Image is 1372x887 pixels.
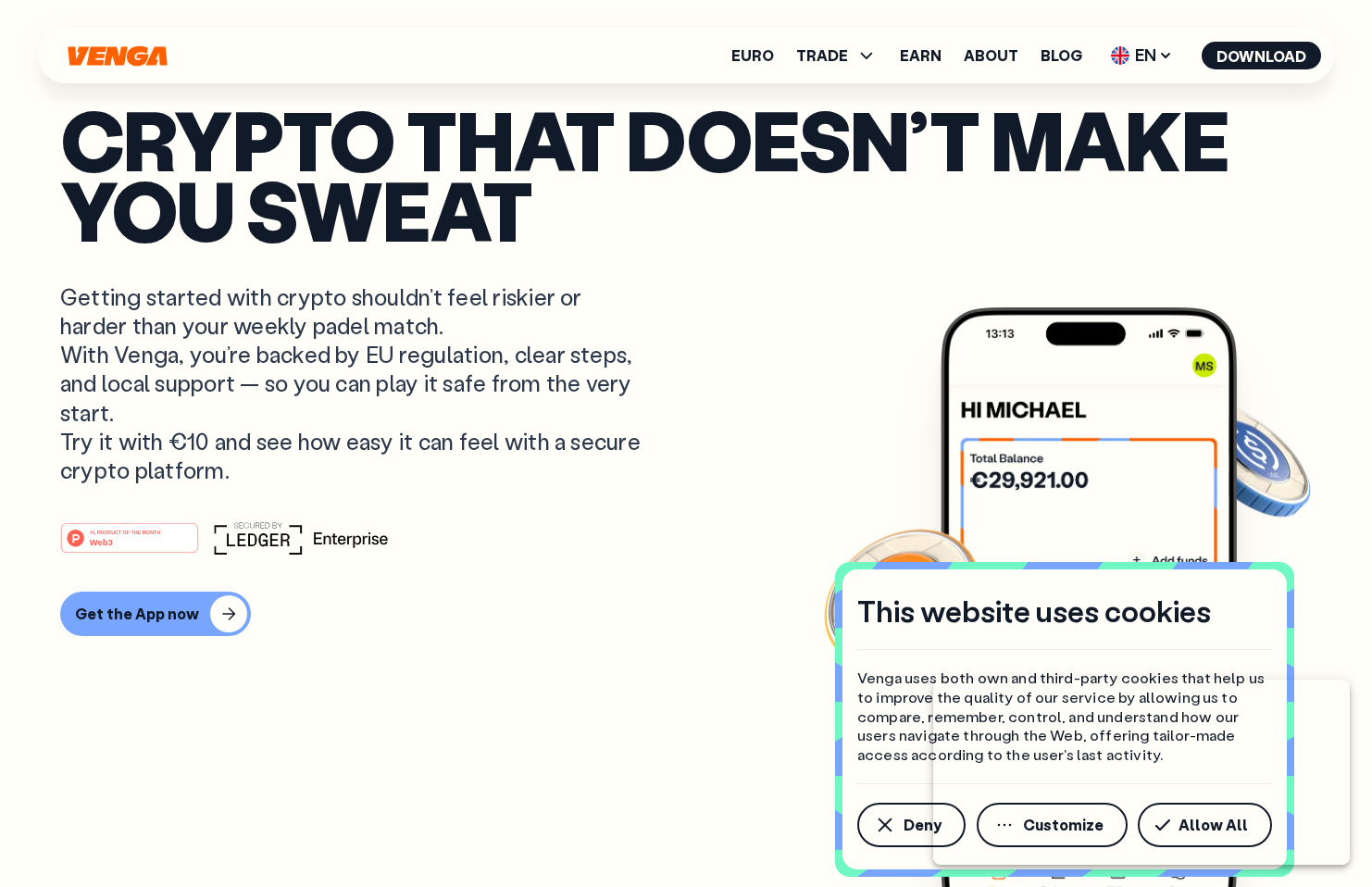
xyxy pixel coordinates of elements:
[60,592,251,636] button: Get the App now
[1041,48,1082,63] a: Blog
[1202,42,1321,69] button: Download
[820,518,987,684] img: Bitcoin
[796,48,848,63] span: TRADE
[904,818,942,832] span: Deny
[90,530,160,535] tspan: #1 PRODUCT OF THE MONTH
[90,537,113,547] tspan: Web3
[857,668,1272,765] p: Venga uses both own and third-party cookies that help us to improve the quality of our service by...
[66,45,169,67] svg: Home
[857,592,1211,631] h4: This website uses cookies
[1104,41,1179,70] span: EN
[60,533,199,557] a: #1 PRODUCT OF THE MONTHWeb3
[857,803,966,847] button: Deny
[75,605,199,623] div: Get the App now
[964,48,1018,63] a: About
[60,104,1312,245] p: Crypto that doesn’t make you sweat
[731,48,774,63] a: Euro
[60,592,1312,636] a: Get the App now
[900,48,942,63] a: Earn
[1111,46,1129,65] img: flag-uk
[60,282,645,484] p: Getting started with crypto shouldn’t feel riskier or harder than your weekly padel match. With V...
[1181,393,1315,526] img: USDC coin
[796,44,878,67] span: TRADE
